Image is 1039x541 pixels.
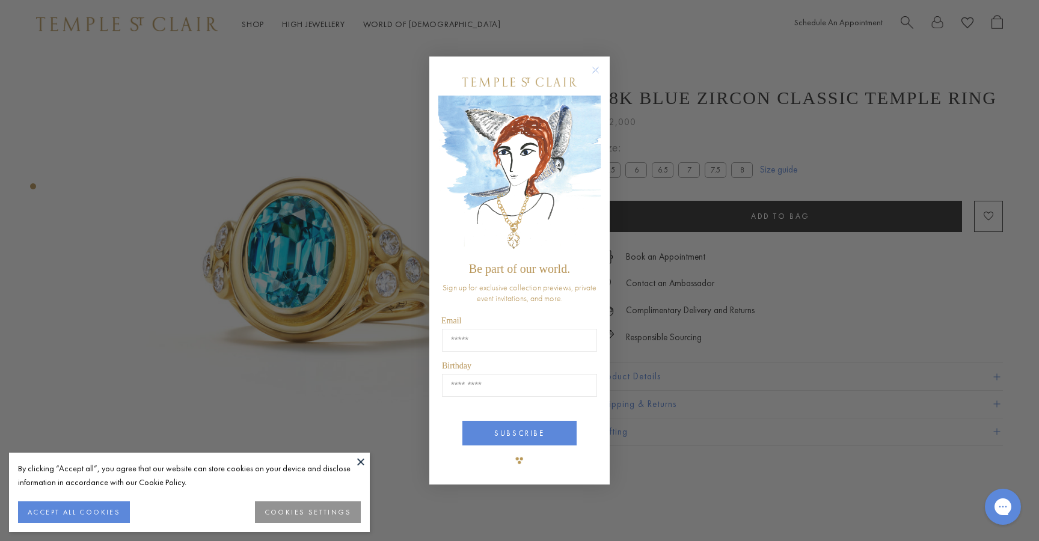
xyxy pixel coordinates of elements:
[979,484,1027,529] iframe: Gorgias live chat messenger
[18,462,361,489] div: By clicking “Accept all”, you agree that our website can store cookies on your device and disclos...
[255,501,361,523] button: COOKIES SETTINGS
[438,96,601,256] img: c4a9eb12-d91a-4d4a-8ee0-386386f4f338.jpeg
[462,421,577,445] button: SUBSCRIBE
[442,329,597,352] input: Email
[442,361,471,370] span: Birthday
[507,448,532,472] img: TSC
[594,69,609,84] button: Close dialog
[441,316,461,325] span: Email
[462,78,577,87] img: Temple St. Clair
[18,501,130,523] button: ACCEPT ALL COOKIES
[469,262,570,275] span: Be part of our world.
[443,282,596,304] span: Sign up for exclusive collection previews, private event invitations, and more.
